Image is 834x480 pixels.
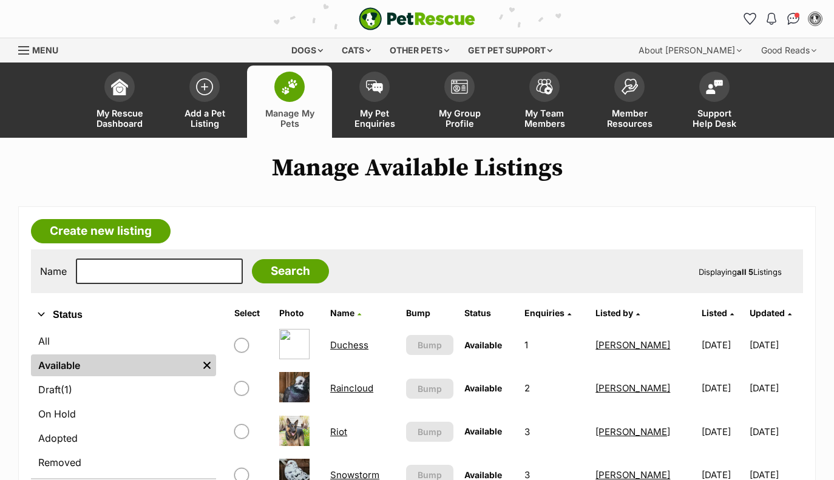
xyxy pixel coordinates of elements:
span: Support Help Desk [687,108,742,129]
a: [PERSON_NAME] [595,382,670,394]
a: Name [330,308,361,318]
a: My Group Profile [417,66,502,138]
a: On Hold [31,403,216,425]
td: [DATE] [750,367,802,409]
span: Available [464,470,502,480]
th: Status [459,303,518,323]
a: My Pet Enquiries [332,66,417,138]
a: Duchess [330,339,368,351]
button: Status [31,307,216,323]
div: Status [31,328,216,478]
a: Draft [31,379,216,401]
a: Menu [18,38,67,60]
strong: all 5 [737,267,753,277]
th: Photo [274,303,324,323]
span: Updated [750,308,785,318]
button: Bump [406,422,453,442]
span: Available [464,340,502,350]
a: Manage My Pets [247,66,332,138]
span: My Rescue Dashboard [92,108,147,129]
a: Removed [31,451,216,473]
a: Create new listing [31,219,171,243]
a: Riot [330,426,347,438]
th: Bump [401,303,458,323]
a: My Team Members [502,66,587,138]
a: Remove filter [198,354,216,376]
button: Notifications [762,9,781,29]
img: chat-41dd97257d64d25036548639549fe6c8038ab92f7586957e7f3b1b290dea8141.svg [787,13,800,25]
td: [DATE] [697,411,749,453]
span: Available [464,426,502,436]
img: dashboard-icon-eb2f2d2d3e046f16d808141f083e7271f6b2e854fb5c12c21221c1fb7104beca.svg [111,78,128,95]
button: My account [805,9,825,29]
a: Adopted [31,427,216,449]
span: Bump [418,339,442,351]
a: Conversations [784,9,803,29]
span: Add a Pet Listing [177,108,232,129]
a: Favourites [740,9,759,29]
span: My Pet Enquiries [347,108,402,129]
span: Displaying Listings [699,267,782,277]
span: Listed by [595,308,633,318]
img: member-resources-icon-8e73f808a243e03378d46382f2149f9095a855e16c252ad45f914b54edf8863c.svg [621,78,638,95]
div: Good Reads [753,38,825,63]
span: Bump [418,382,442,395]
label: Name [40,266,67,277]
th: Select [229,303,273,323]
span: Member Resources [602,108,657,129]
td: [DATE] [697,367,749,409]
span: Available [464,383,502,393]
span: Menu [32,45,58,55]
img: logo-e224e6f780fb5917bec1dbf3a21bbac754714ae5b6737aabdf751b685950b380.svg [359,7,475,30]
img: add-pet-listing-icon-0afa8454b4691262ce3f59096e99ab1cd57d4a30225e0717b998d2c9b9846f56.svg [196,78,213,95]
ul: Account quick links [740,9,825,29]
td: [DATE] [750,411,802,453]
img: help-desk-icon-fdf02630f3aa405de69fd3d07c3f3aa587a6932b1a1747fa1d2bba05be0121f9.svg [706,79,723,94]
a: Enquiries [524,308,571,318]
div: About [PERSON_NAME] [630,38,750,63]
span: translation missing: en.admin.listings.index.attributes.enquiries [524,308,564,318]
a: Raincloud [330,382,373,394]
span: (1) [61,382,72,397]
td: 3 [520,411,589,453]
a: [PERSON_NAME] [595,426,670,438]
span: Name [330,308,354,318]
a: Updated [750,308,792,318]
a: Support Help Desk [672,66,757,138]
span: Manage My Pets [262,108,317,129]
input: Search [252,259,329,283]
button: Bump [406,335,453,355]
a: All [31,330,216,352]
a: Listed by [595,308,640,318]
td: [DATE] [750,324,802,366]
a: PetRescue [359,7,475,30]
span: My Group Profile [432,108,487,129]
img: Sonja Olsen profile pic [809,13,821,25]
a: Add a Pet Listing [162,66,247,138]
img: group-profile-icon-3fa3cf56718a62981997c0bc7e787c4b2cf8bcc04b72c1350f741eb67cf2f40e.svg [451,79,468,94]
div: Other pets [381,38,458,63]
a: My Rescue Dashboard [77,66,162,138]
div: Dogs [283,38,331,63]
a: Listed [702,308,734,318]
button: Bump [406,379,453,399]
span: Listed [702,308,727,318]
a: [PERSON_NAME] [595,339,670,351]
td: [DATE] [697,324,749,366]
span: Bump [418,425,442,438]
div: Cats [333,38,379,63]
img: pet-enquiries-icon-7e3ad2cf08bfb03b45e93fb7055b45f3efa6380592205ae92323e6603595dc1f.svg [366,80,383,93]
img: team-members-icon-5396bd8760b3fe7c0b43da4ab00e1e3bb1a5d9ba89233759b79545d2d3fc5d0d.svg [536,79,553,95]
td: 1 [520,324,589,366]
div: Get pet support [459,38,561,63]
img: notifications-46538b983faf8c2785f20acdc204bb7945ddae34d4c08c2a6579f10ce5e182be.svg [767,13,776,25]
a: Member Resources [587,66,672,138]
img: manage-my-pets-icon-02211641906a0b7f246fdf0571729dbe1e7629f14944591b6c1af311fb30b64b.svg [281,79,298,95]
a: Available [31,354,198,376]
span: My Team Members [517,108,572,129]
td: 2 [520,367,589,409]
